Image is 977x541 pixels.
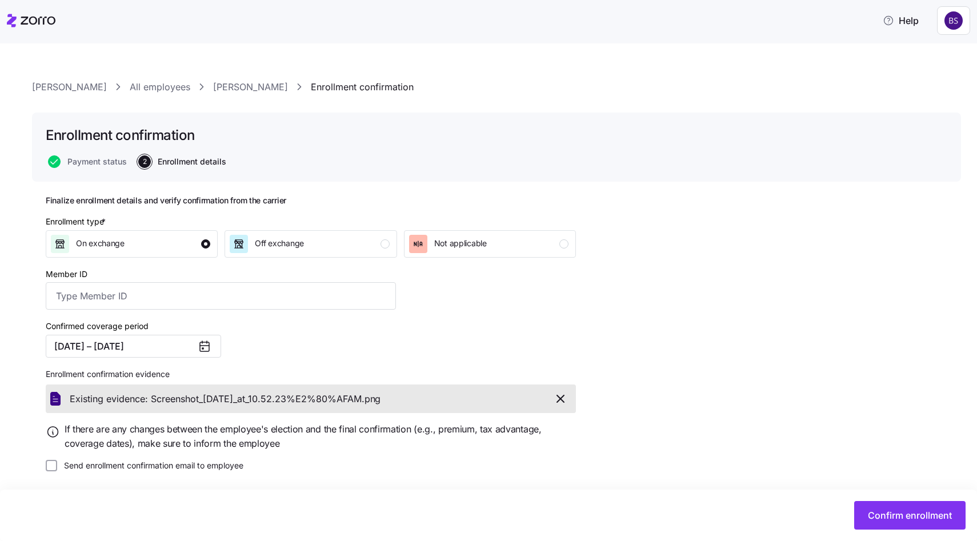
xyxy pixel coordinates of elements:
[46,282,396,310] input: Type Member ID
[46,126,195,144] h1: Enrollment confirmation
[130,80,190,94] a: All employees
[434,238,487,249] span: Not applicable
[46,155,127,168] a: Payment status
[46,195,576,206] h2: Finalize enrollment details and verify confirmation from the carrier
[76,238,125,249] span: On exchange
[46,335,221,358] button: [DATE] – [DATE]
[158,158,226,166] span: Enrollment details
[136,155,226,168] a: 2Enrollment details
[67,158,127,166] span: Payment status
[883,14,919,27] span: Help
[138,155,226,168] button: 2Enrollment details
[874,9,928,32] button: Help
[854,501,966,530] button: Confirm enrollment
[944,11,963,30] img: 70e1238b338d2f51ab0eff200587d663
[365,392,381,406] span: png
[868,508,952,522] span: Confirm enrollment
[138,155,151,168] span: 2
[65,422,576,451] span: If there are any changes between the employee's election and the final confirmation (e.g., premiu...
[48,155,127,168] button: Payment status
[46,320,149,332] label: Confirmed coverage period
[70,392,365,406] span: Existing evidence: Screenshot_[DATE]_at_10.52.23%E2%80%AFAM.
[46,368,170,380] span: Enrollment confirmation evidence
[311,80,414,94] a: Enrollment confirmation
[213,80,288,94] a: [PERSON_NAME]
[32,80,107,94] a: [PERSON_NAME]
[57,460,243,471] label: Send enrollment confirmation email to employee
[255,238,304,249] span: Off exchange
[46,215,108,228] div: Enrollment type
[46,268,87,280] label: Member ID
